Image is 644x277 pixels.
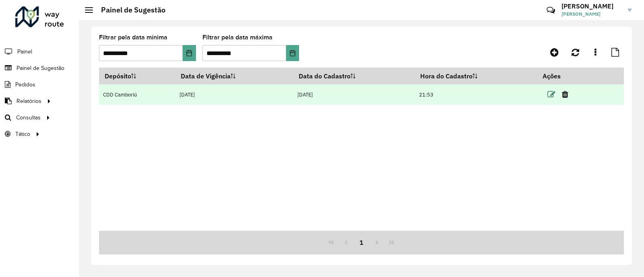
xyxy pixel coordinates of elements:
span: Relatórios [17,97,41,105]
span: [PERSON_NAME] [561,10,622,18]
th: Data de Vigência [175,68,293,84]
th: Data do Cadastro [293,68,415,84]
button: Choose Date [183,45,196,61]
a: Contato Rápido [542,2,559,19]
span: Consultas [16,113,41,122]
label: Filtrar pela data mínima [99,33,167,42]
th: Hora do Cadastro [415,68,537,84]
span: Painel [17,47,32,56]
a: Excluir [562,89,568,100]
a: Editar [547,89,555,100]
h3: [PERSON_NAME] [561,2,622,10]
label: Filtrar pela data máxima [202,33,272,42]
td: 21:53 [415,84,537,105]
td: CDD Camboriú [99,84,175,105]
button: Choose Date [286,45,299,61]
th: Depósito [99,68,175,84]
th: Ações [537,68,585,84]
span: Tático [15,130,30,138]
td: [DATE] [175,84,293,105]
span: Painel de Sugestão [17,64,64,72]
button: 1 [354,235,369,250]
span: Pedidos [15,80,35,89]
h2: Painel de Sugestão [93,6,165,14]
td: [DATE] [293,84,415,105]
